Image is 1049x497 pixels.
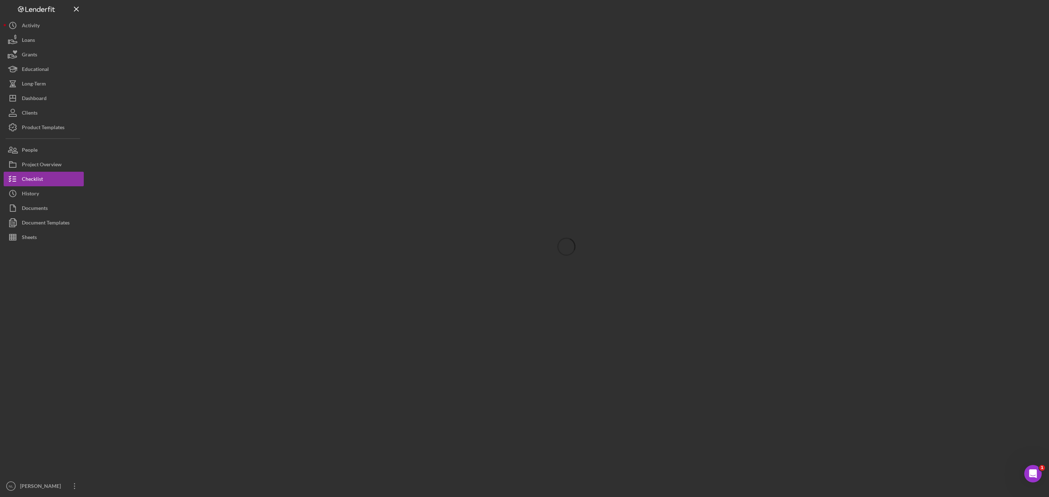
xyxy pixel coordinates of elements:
div: Clients [22,106,38,122]
div: Educational [22,62,49,78]
div: [PERSON_NAME] [18,479,66,495]
button: History [4,186,84,201]
button: Clients [4,106,84,120]
div: Project Overview [22,157,62,174]
div: People [22,143,38,159]
button: People [4,143,84,157]
text: NL [9,484,13,488]
button: Dashboard [4,91,84,106]
iframe: Intercom live chat [1024,465,1042,482]
button: Loans [4,33,84,47]
div: Long-Term [22,76,46,93]
div: Product Templates [22,120,64,136]
div: Sheets [22,230,37,246]
button: Grants [4,47,84,62]
div: Document Templates [22,215,70,232]
button: Long-Term [4,76,84,91]
button: Documents [4,201,84,215]
div: History [22,186,39,203]
button: Activity [4,18,84,33]
button: Project Overview [4,157,84,172]
button: Educational [4,62,84,76]
button: Document Templates [4,215,84,230]
span: 1 [1039,465,1045,471]
div: Dashboard [22,91,47,107]
div: Documents [22,201,48,217]
button: Checklist [4,172,84,186]
div: Grants [22,47,37,64]
button: NL[PERSON_NAME] [4,479,84,493]
div: Checklist [22,172,43,188]
button: Product Templates [4,120,84,135]
div: Loans [22,33,35,49]
button: Sheets [4,230,84,244]
div: Activity [22,18,40,35]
